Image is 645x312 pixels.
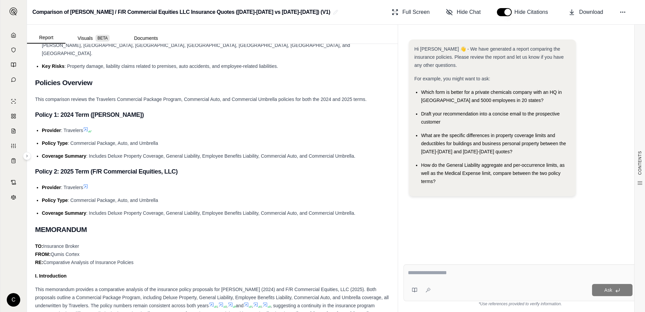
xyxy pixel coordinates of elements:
[604,287,612,293] span: Ask
[421,162,565,184] span: How do the General Liability aggregate and per-occurrence limits, as well as the Medical Expense ...
[43,243,79,249] span: Insurance Broker
[402,8,430,16] span: Full Screen
[4,154,23,167] a: Coverage Table
[68,140,158,146] span: : Commercial Package, Auto, and Umbrella
[421,89,562,103] span: Which form is better for a private chemicals company with an HQ in [GEOGRAPHIC_DATA] and 5000 emp...
[4,43,23,57] a: Documents Vault
[42,185,61,190] span: Provider
[42,198,68,203] span: Policy Type
[86,210,356,216] span: : Includes Deluxe Property Coverage, General Liability, Employee Benefits Liability, Commercial A...
[592,284,633,296] button: Ask
[42,63,64,69] span: Key Risks
[7,293,20,307] div: C
[421,111,560,125] span: Draft your recommendation into a concise email to the prospective customer
[443,5,483,19] button: Hide Chat
[42,128,61,133] span: Provider
[43,260,134,265] span: Comparative Analysis of Insurance Policies
[35,165,390,178] h3: Policy 2: 2025 Term (F/R Commercial Equities, LLC)
[42,34,372,56] span: , including [GEOGRAPHIC_DATA], [GEOGRAPHIC_DATA], [GEOGRAPHIC_DATA], [GEOGRAPHIC_DATA][PERSON_NAM...
[4,58,23,72] a: Prompt Library
[514,8,552,16] span: Hide Citations
[414,46,564,68] span: Hi [PERSON_NAME] 👋 - We have generated a report comparing the insurance policies. Please review t...
[4,109,23,123] a: Policy Comparisons
[389,5,432,19] button: Full Screen
[4,28,23,42] a: Home
[226,303,228,308] span: ,
[35,273,66,279] strong: I. Introduction
[65,33,122,44] button: Visuals
[35,76,390,90] h2: Policies Overview
[35,109,390,121] h3: Policy 1: 2024 Term ([PERSON_NAME])
[35,260,43,265] strong: RE:
[457,8,481,16] span: Hide Chat
[51,252,80,257] span: Qumis Cortex
[4,176,23,189] a: Contract Analysis
[4,73,23,86] a: Chat
[9,7,18,16] img: Expand sidebar
[35,287,389,308] span: This memorandum provides a comparative analysis of the insurance policy proposals for [PERSON_NAM...
[4,95,23,108] a: Single Policy
[35,223,390,237] h2: MEMORANDUM
[7,5,20,18] button: Expand sidebar
[42,153,86,159] span: Coverage Summary
[637,151,643,175] span: CONTENTS
[261,303,262,308] span: ,
[61,185,83,190] span: : Travelers
[35,243,43,249] strong: TO:
[42,210,86,216] span: Coverage Summary
[86,153,356,159] span: : Includes Deluxe Property Coverage, General Liability, Employee Benefits Liability, Commercial A...
[579,8,603,16] span: Download
[23,152,31,160] button: Expand sidebar
[95,35,110,42] span: BETA
[61,128,83,133] span: : Travelers
[252,303,253,308] span: ,
[421,133,566,154] span: What are the specific differences in property coverage limits and deductibles for buildings and b...
[217,303,218,308] span: ,
[64,63,278,69] span: : Property damage, liability claims related to premises, auto accidents, and employee-related lia...
[122,33,170,44] button: Documents
[4,139,23,153] a: Custom Report
[566,5,606,19] button: Download
[32,6,330,18] h2: Comparison of [PERSON_NAME] / F/R Commercial Equities LLC Insurance Quotes ([DATE]-[DATE] vs [DAT...
[35,97,367,102] span: This comparison reviews the Travelers Commercial Package Program, Commercial Auto, and Commercial...
[4,124,23,138] a: Claim Coverage
[403,301,637,307] div: *Use references provided to verify information.
[4,190,23,204] a: Legal Search Engine
[68,198,158,203] span: : Commercial Package, Auto, and Umbrella
[42,140,68,146] span: Policy Type
[414,76,490,81] span: For example, you might want to ask:
[236,303,244,308] span: and
[27,32,65,44] button: Report
[35,252,51,257] strong: FROM:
